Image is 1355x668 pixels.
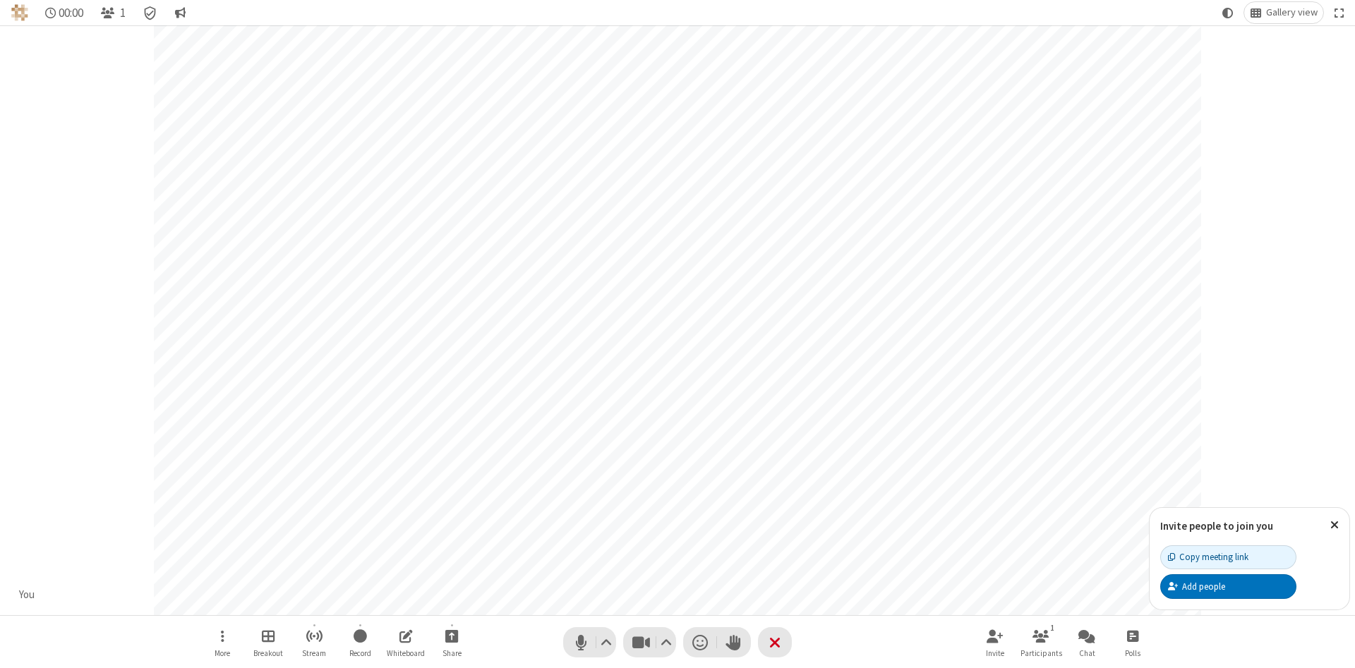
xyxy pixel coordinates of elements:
div: Timer [40,2,90,23]
span: Breakout [253,649,283,657]
button: Raise hand [717,627,751,657]
span: 1 [120,6,126,20]
button: End or leave meeting [758,627,792,657]
button: Fullscreen [1329,2,1350,23]
button: Start recording [339,622,381,662]
button: Open chat [1066,622,1108,662]
button: Start sharing [430,622,473,662]
span: Participants [1020,649,1062,657]
button: Manage Breakout Rooms [247,622,289,662]
span: Gallery view [1266,7,1318,18]
button: Video setting [657,627,676,657]
div: You [14,587,40,603]
span: Invite [986,649,1004,657]
span: More [215,649,230,657]
span: 00:00 [59,6,83,20]
button: Start streaming [293,622,335,662]
button: Open menu [201,622,243,662]
button: Open participant list [1020,622,1062,662]
div: Copy meeting link [1168,550,1248,564]
div: 1 [1047,621,1059,634]
label: Invite people to join you [1160,519,1273,533]
button: Mute (Alt+A) [563,627,616,657]
button: Using system theme [1217,2,1239,23]
span: Stream [302,649,326,657]
span: Share [442,649,462,657]
button: Change layout [1244,2,1323,23]
span: Polls [1125,649,1140,657]
button: Audio settings [597,627,616,657]
button: Send a reaction [683,627,717,657]
button: Copy meeting link [1160,545,1296,569]
span: Chat [1079,649,1095,657]
button: Open shared whiteboard [385,622,427,662]
button: Conversation [169,2,191,23]
button: Invite participants (Alt+I) [974,622,1016,662]
span: Whiteboard [387,649,425,657]
button: Close popover [1320,508,1349,542]
button: Open poll [1112,622,1154,662]
img: QA Selenium DO NOT DELETE OR CHANGE [11,4,28,21]
span: Record [349,649,371,657]
button: Open participant list [95,2,131,23]
div: Meeting details Encryption enabled [137,2,164,23]
button: Stop video (Alt+V) [623,627,676,657]
button: Add people [1160,574,1296,598]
